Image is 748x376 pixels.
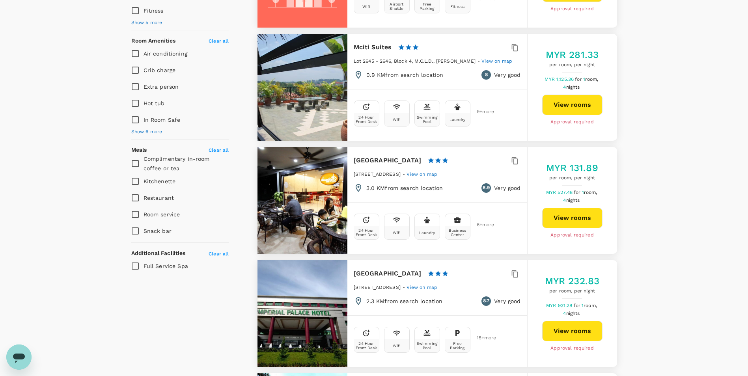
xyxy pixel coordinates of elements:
[583,76,600,82] span: 1
[563,84,581,90] span: 4
[481,58,512,64] a: View on map
[450,117,465,122] div: Laundry
[483,297,489,305] span: 8.7
[393,117,401,122] div: Wifi
[407,171,437,177] span: View on map
[447,228,468,237] div: Business Center
[407,285,437,290] span: View on map
[144,100,165,106] span: Hot tub
[566,197,580,203] span: nights
[545,76,575,82] span: MYR 1,125.36
[356,228,377,237] div: 24 Hour Front Desk
[362,4,371,9] div: Wifi
[403,171,407,177] span: -
[131,146,147,154] h6: Meals
[144,263,188,269] span: Full Service Spa
[585,76,599,82] span: room,
[477,335,489,341] span: 15 + more
[209,38,229,44] span: Clear all
[354,155,422,166] h6: [GEOGRAPHIC_DATA]
[144,67,176,73] span: Crib charge
[546,174,598,182] span: per room, per night
[575,76,583,82] span: for
[144,84,179,90] span: Extra person
[144,195,174,201] span: Restaurant
[144,178,176,184] span: Kitchenette
[354,42,392,53] h6: Mciti Suites
[144,50,187,57] span: Air conditioning
[144,228,172,234] span: Snack bar
[584,303,597,308] span: room,
[144,7,164,14] span: Fitness
[354,268,422,279] h6: [GEOGRAPHIC_DATA]
[354,171,401,177] span: [STREET_ADDRESS]
[416,115,438,124] div: Swimming Pool
[131,37,176,45] h6: Room Amenities
[6,344,32,370] iframe: Button to launch messaging window
[566,84,580,90] span: nights
[477,109,489,114] span: 9 + more
[582,190,599,195] span: 1
[584,190,597,195] span: room,
[546,48,599,61] h5: MYR 281.33
[483,184,489,192] span: 8.9
[416,341,438,350] div: Swimming Pool
[477,222,489,227] span: 6 + more
[131,128,162,136] span: Show 6 more
[366,184,443,192] p: 3.0 KM from search location
[144,117,181,123] span: In Room Safe
[354,285,401,290] span: [STREET_ADDRESS]
[550,5,594,13] span: Approval required
[542,208,603,228] button: View rooms
[209,147,229,153] span: Clear all
[393,231,401,235] div: Wifi
[407,171,437,177] a: View on map
[419,231,435,235] div: Laundry
[416,2,438,11] div: Free Parking
[366,71,444,79] p: 0.9 KM from search location
[563,311,581,316] span: 4
[131,249,186,258] h6: Additional Facilities
[209,251,229,257] span: Clear all
[144,156,210,171] span: Complimentary in-room coffee or tea
[485,71,488,79] span: 8
[574,303,582,308] span: for
[542,321,603,341] button: View rooms
[563,197,581,203] span: 4
[386,2,408,11] div: Airport Shuttle
[354,58,476,64] span: Lot 2645 - 2646, Block 4, M.C.L.D., [PERSON_NAME]
[131,19,162,27] span: Show 5 more
[566,311,580,316] span: nights
[494,71,520,79] p: Very good
[550,118,594,126] span: Approval required
[356,115,377,124] div: 24 Hour Front Desk
[450,4,464,9] div: Fitness
[582,303,598,308] span: 1
[366,297,443,305] p: 2.3 KM from search location
[403,285,407,290] span: -
[550,231,594,239] span: Approval required
[494,184,520,192] p: Very good
[545,275,600,287] h5: MYR 232.83
[546,162,598,174] h5: MYR 131.89
[574,190,582,195] span: for
[393,344,401,348] div: Wifi
[144,211,180,218] span: Room service
[545,287,600,295] span: per room, per night
[447,341,468,350] div: Free Parking
[494,297,520,305] p: Very good
[356,341,377,350] div: 24 Hour Front Desk
[550,344,594,352] span: Approval required
[546,303,574,308] span: MYR 931.28
[478,58,481,64] span: -
[407,284,437,290] a: View on map
[546,190,574,195] span: MYR 527.48
[542,95,603,115] button: View rooms
[546,61,599,69] span: per room, per night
